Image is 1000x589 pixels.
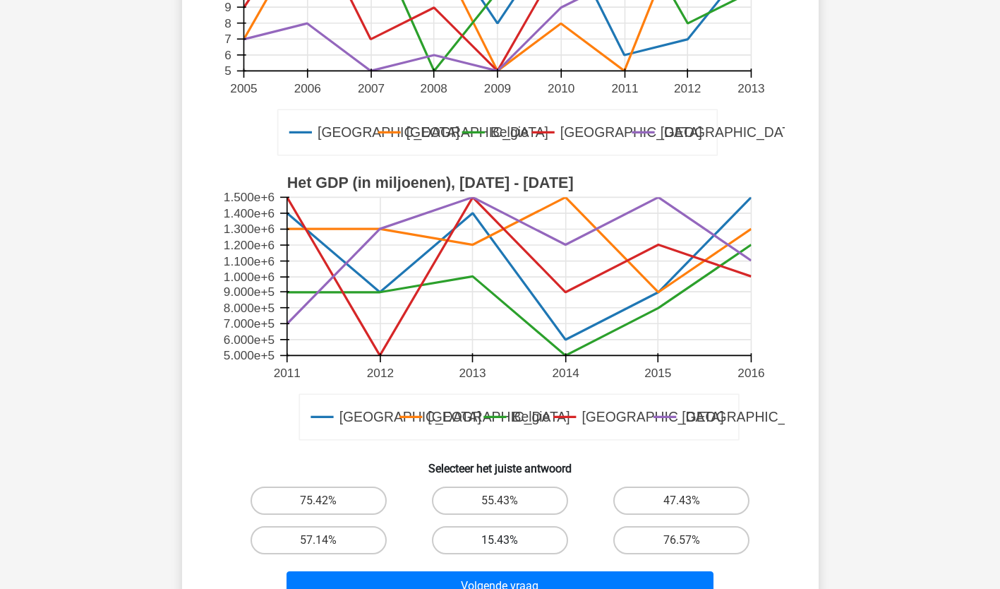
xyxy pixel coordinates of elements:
[660,125,802,141] text: [GEOGRAPHIC_DATA]
[613,526,749,554] label: 76.57%
[483,81,510,95] text: 2009
[428,410,570,426] text: [GEOGRAPHIC_DATA]
[223,254,274,268] text: 1.100e+6
[223,206,274,220] text: 1.400e+6
[224,32,231,46] text: 7
[366,366,393,380] text: 2012
[357,81,384,95] text: 2007
[223,285,274,299] text: 9.000e+5
[223,349,274,363] text: 5.000e+5
[251,526,387,554] label: 57.14%
[223,301,274,315] text: 8.000e+5
[223,238,274,252] text: 1.200e+6
[223,191,274,205] text: 1.500e+6
[318,125,459,141] text: [GEOGRAPHIC_DATA]
[674,81,701,95] text: 2012
[294,81,320,95] text: 2006
[406,125,548,141] text: [GEOGRAPHIC_DATA]
[287,174,573,191] text: Het GDP (in miljoenen), [DATE] - [DATE]
[224,16,231,30] text: 8
[273,366,300,380] text: 2011
[512,410,550,425] text: Belgie
[682,410,824,426] text: [GEOGRAPHIC_DATA]
[560,125,701,141] text: [GEOGRAPHIC_DATA]
[224,64,231,78] text: 5
[432,526,568,554] label: 15.43%
[490,125,528,141] text: Belgie
[459,366,486,380] text: 2013
[223,222,274,237] text: 1.300e+6
[611,81,638,95] text: 2011
[737,366,764,380] text: 2016
[223,316,274,331] text: 7.000e+5
[223,333,274,347] text: 6.000e+5
[582,410,723,426] text: [GEOGRAPHIC_DATA]
[339,410,481,426] text: [GEOGRAPHIC_DATA]
[552,366,579,380] text: 2014
[224,48,231,62] text: 6
[223,270,274,284] text: 1.000e+6
[432,487,568,515] label: 55.43%
[251,487,387,515] label: 75.42%
[420,81,447,95] text: 2008
[230,81,257,95] text: 2005
[737,81,764,95] text: 2013
[644,366,671,380] text: 2015
[205,451,796,475] h6: Selecteer het juiste antwoord
[613,487,749,515] label: 47.43%
[548,81,574,95] text: 2010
